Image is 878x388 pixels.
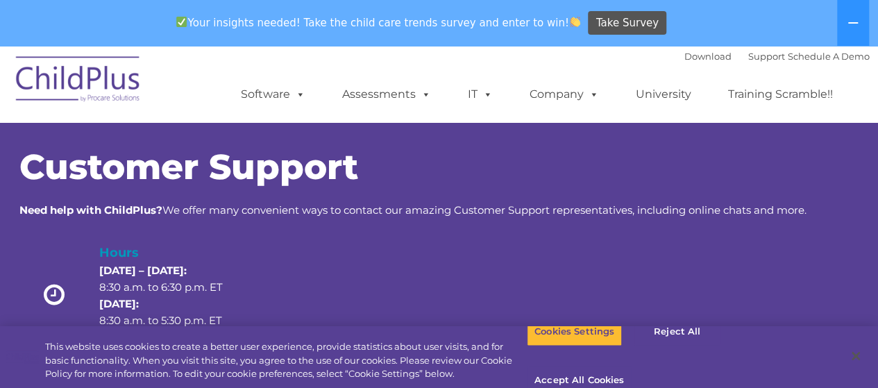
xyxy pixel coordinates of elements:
[841,341,871,371] button: Close
[19,146,358,188] span: Customer Support
[99,297,139,310] strong: [DATE]:
[19,203,807,217] span: We offer many convenient ways to contact our amazing Customer Support representatives, including ...
[748,51,785,62] a: Support
[634,317,720,346] button: Reject All
[527,317,622,346] button: Cookies Settings
[516,81,613,108] a: Company
[99,262,246,329] p: 8:30 a.m. to 6:30 p.m. ET 8:30 a.m. to 5:30 p.m. ET
[99,243,246,262] h4: Hours
[588,11,666,35] a: Take Survey
[454,81,507,108] a: IT
[9,47,148,116] img: ChildPlus by Procare Solutions
[99,264,187,277] strong: [DATE] – [DATE]:
[684,51,870,62] font: |
[19,203,162,217] strong: Need help with ChildPlus?
[570,17,580,27] img: 👏
[714,81,847,108] a: Training Scramble!!
[45,340,527,381] div: This website uses cookies to create a better user experience, provide statistics about user visit...
[596,11,659,35] span: Take Survey
[227,81,319,108] a: Software
[622,81,705,108] a: University
[684,51,732,62] a: Download
[328,81,445,108] a: Assessments
[788,51,870,62] a: Schedule A Demo
[176,17,187,27] img: ✅
[171,9,586,36] span: Your insights needed! Take the child care trends survey and enter to win!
